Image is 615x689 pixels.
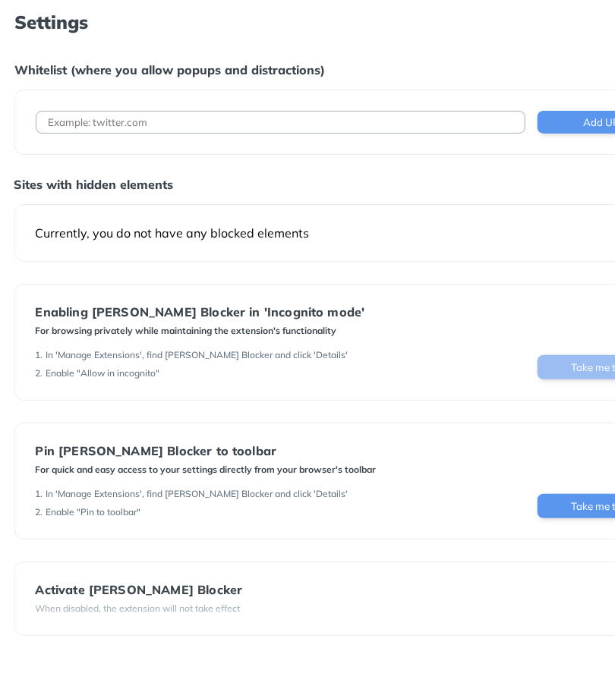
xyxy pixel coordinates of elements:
div: For quick and easy access to your settings directly from your browser's toolbar [36,464,377,476]
div: 1 . [36,349,43,361]
div: Enabling [PERSON_NAME] Blocker in 'Incognito mode' [36,305,365,319]
div: Pin [PERSON_NAME] Blocker to toolbar [36,444,377,458]
div: Enable "Allow in incognito" [46,367,160,379]
div: In 'Manage Extensions', find [PERSON_NAME] Blocker and click 'Details' [46,488,348,500]
div: Enable "Pin to toolbar" [46,506,141,518]
input: Example: twitter.com [36,111,526,134]
div: Activate [PERSON_NAME] Blocker [36,583,243,596]
div: 2 . [36,367,43,379]
div: When disabled, the extension will not take effect [36,602,243,615]
div: In 'Manage Extensions', find [PERSON_NAME] Blocker and click 'Details' [46,349,348,361]
div: For browsing privately while maintaining the extension's functionality [36,325,365,337]
div: 1 . [36,488,43,500]
div: 2 . [36,506,43,518]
